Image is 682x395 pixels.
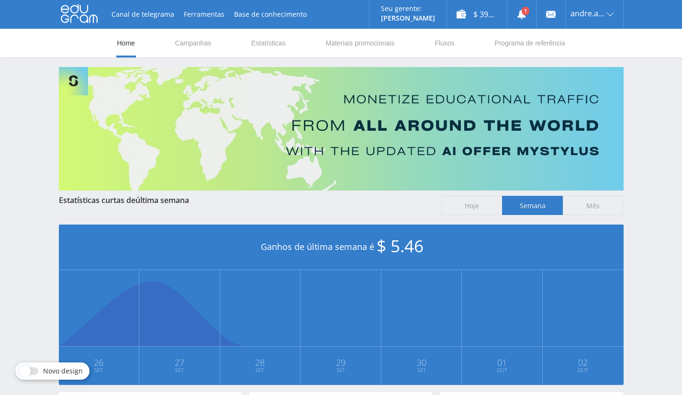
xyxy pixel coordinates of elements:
[570,10,604,17] span: andre.a.gazola43
[563,196,624,215] span: Mês
[221,359,300,366] span: 28
[59,196,432,204] div: Estatísticas curtas de
[493,29,566,57] a: Programa de referência
[462,359,542,366] span: 01
[434,29,455,57] a: Fluxos
[174,29,212,57] a: Campanhas
[462,366,542,374] span: Out
[116,29,136,57] a: Home
[59,225,624,270] div: Ganhos de última semana é
[301,366,380,374] span: Set
[382,366,461,374] span: Set
[59,359,139,366] span: 26
[381,5,435,12] p: Seu gerente:
[140,366,219,374] span: Set
[377,235,424,257] span: $ 5.46
[543,366,623,374] span: Out
[59,366,139,374] span: Set
[140,359,219,366] span: 27
[221,366,300,374] span: Set
[543,359,623,366] span: 02
[59,67,624,191] img: Banner
[441,196,502,215] span: Hoje
[250,29,287,57] a: Estatísticas
[43,367,83,375] span: Novo design
[135,195,189,205] span: última semana
[301,359,380,366] span: 29
[324,29,395,57] a: Materiais promocionais
[502,196,563,215] span: Semana
[382,359,461,366] span: 30
[381,14,435,22] p: [PERSON_NAME]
